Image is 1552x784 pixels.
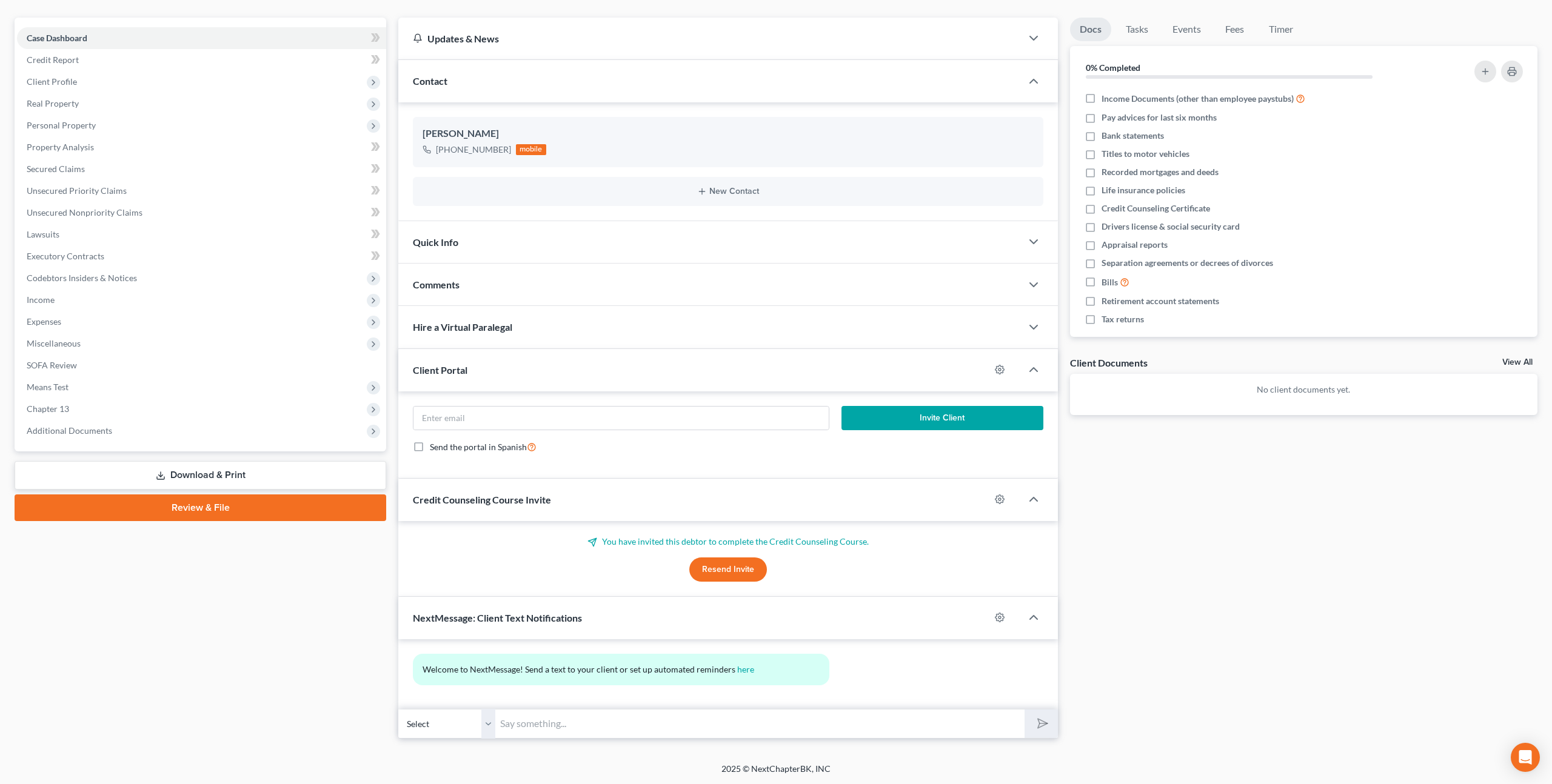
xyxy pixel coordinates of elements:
[413,279,460,290] span: Comments
[17,27,386,49] a: Case Dashboard
[15,494,386,521] a: Review & File
[423,127,1034,141] div: [PERSON_NAME]
[27,404,69,414] span: Chapter 13
[1102,276,1118,288] span: Bills
[27,251,104,261] span: Executory Contracts
[17,245,386,267] a: Executory Contracts
[17,202,386,224] a: Unsecured Nonpriority Claims
[1216,18,1254,41] a: Fees
[27,98,79,108] span: Real Property
[27,360,77,370] span: SOFA Review
[27,273,137,283] span: Codebtors Insiders & Notices
[1102,93,1294,105] span: Income Documents (other than employee paystubs)
[1102,221,1240,233] span: Drivers license & social security card
[1102,148,1189,160] span: Titles to motor vehicles
[1102,239,1168,251] span: Appraisal reports
[1080,384,1528,396] p: No client documents yet.
[27,164,85,174] span: Secured Claims
[27,185,127,196] span: Unsecured Priority Claims
[689,557,767,582] button: Resend Invite
[27,55,79,65] span: Credit Report
[413,75,447,87] span: Contact
[423,664,735,674] span: Welcome to NextMessage! Send a text to your client or set up automated reminders
[27,425,112,436] span: Additional Documents
[27,382,69,392] span: Means Test
[737,664,754,674] a: here
[27,120,96,130] span: Personal Property
[413,612,582,623] span: NextMessage: Client Text Notifications
[17,136,386,158] a: Property Analysis
[1116,18,1158,41] a: Tasks
[841,406,1043,430] button: Invite Client
[27,142,94,152] span: Property Analysis
[17,49,386,71] a: Credit Report
[413,236,458,248] span: Quick Info
[17,180,386,202] a: Unsecured Priority Claims
[27,316,61,327] span: Expenses
[413,321,512,333] span: Hire a Virtual Paralegal
[423,187,1034,196] button: New Contact
[1511,743,1540,772] div: Open Intercom Messenger
[27,76,77,87] span: Client Profile
[15,461,386,490] a: Download & Print
[413,407,829,430] input: Enter email
[17,158,386,180] a: Secured Claims
[413,32,1007,45] div: Updates & News
[27,229,59,239] span: Lawsuits
[1102,166,1219,178] span: Recorded mortgages and deeds
[1102,111,1217,124] span: Pay advices for last six months
[1502,358,1533,367] a: View All
[430,442,527,452] span: Send the portal in Spanish
[1102,130,1164,142] span: Bank statements
[27,294,55,305] span: Income
[413,364,467,376] span: Client Portal
[27,33,87,43] span: Case Dashboard
[516,144,546,155] div: mobile
[1163,18,1211,41] a: Events
[27,338,81,348] span: Miscellaneous
[1102,313,1144,325] span: Tax returns
[1102,184,1185,196] span: Life insurance policies
[1086,62,1140,73] strong: 0% Completed
[413,536,1043,548] p: You have invited this debtor to complete the Credit Counseling Course.
[495,709,1025,739] input: Say something...
[1102,257,1273,269] span: Separation agreements or decrees of divorces
[413,494,551,505] span: Credit Counseling Course Invite
[1102,295,1219,307] span: Retirement account statements
[27,207,142,218] span: Unsecured Nonpriority Claims
[17,354,386,376] a: SOFA Review
[1102,202,1210,214] span: Credit Counseling Certificate
[17,224,386,245] a: Lawsuits
[436,144,511,156] div: [PHONE_NUMBER]
[1259,18,1303,41] a: Timer
[1070,356,1148,369] div: Client Documents
[1070,18,1111,41] a: Docs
